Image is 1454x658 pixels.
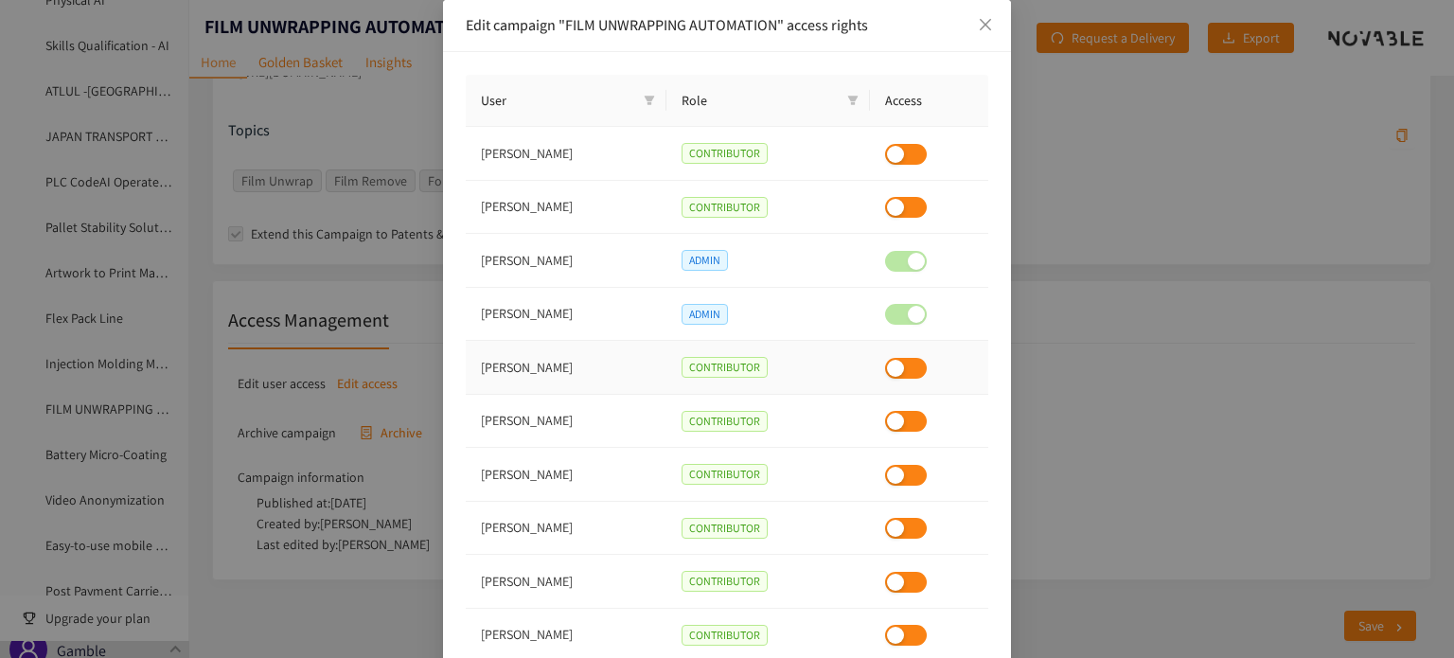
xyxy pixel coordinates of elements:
td: [PERSON_NAME] [466,181,666,235]
th: Access [870,75,988,127]
td: [PERSON_NAME] [466,288,666,342]
span: filter [644,95,655,106]
span: Role [682,90,840,111]
span: close [978,17,993,32]
span: ADMIN [682,250,728,271]
span: ADMIN [682,304,728,325]
td: [PERSON_NAME] [466,395,666,449]
span: filter [843,86,862,115]
button: Admins have access to all Campaigns by default [885,304,927,325]
td: [PERSON_NAME] [466,341,666,395]
span: CONTRIBUTOR [682,357,768,378]
div: Edit campaign "FILM UNWRAPPING AUTOMATION" access rights [466,15,988,36]
span: filter [847,95,859,106]
iframe: Chat Widget [1359,567,1454,658]
span: User [481,90,636,111]
span: CONTRIBUTOR [682,518,768,539]
span: CONTRIBUTOR [682,464,768,485]
span: CONTRIBUTOR [682,625,768,646]
td: [PERSON_NAME] [466,127,666,181]
span: CONTRIBUTOR [682,411,768,432]
span: CONTRIBUTOR [682,143,768,164]
button: Admins have access to all Campaigns by default [885,251,927,272]
td: [PERSON_NAME] [466,448,666,502]
td: [PERSON_NAME] [466,555,666,609]
span: CONTRIBUTOR [682,197,768,218]
td: [PERSON_NAME] [466,234,666,288]
span: CONTRIBUTOR [682,571,768,592]
td: [PERSON_NAME] [466,502,666,556]
span: filter [640,86,659,115]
